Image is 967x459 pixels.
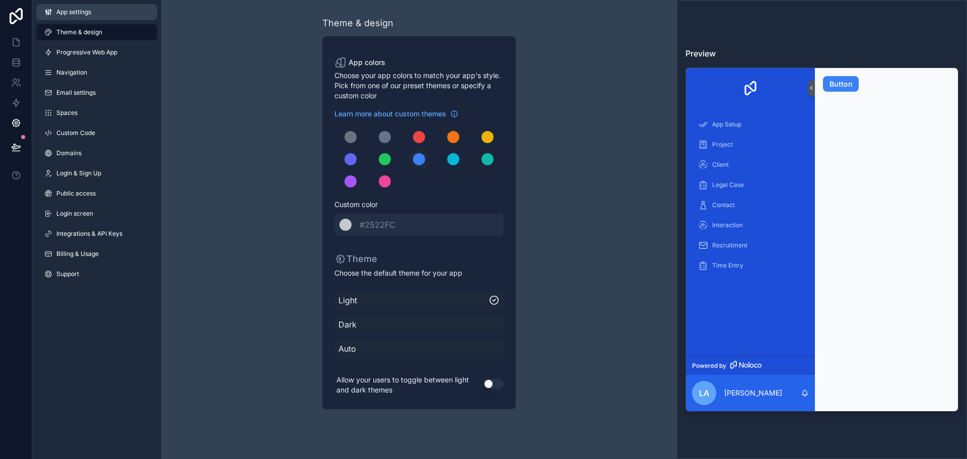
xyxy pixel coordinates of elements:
span: Custom color [334,200,496,210]
h3: Preview [685,47,958,59]
span: #2522FC [360,220,395,230]
a: Public access [36,185,157,202]
p: Theme [334,252,377,266]
span: Powered by [692,362,726,370]
img: App logo [742,80,758,96]
span: Light [338,294,489,306]
span: Support [56,270,79,278]
span: Project [712,141,733,149]
p: [PERSON_NAME] [724,388,782,398]
span: Recruitment [712,241,747,249]
a: Login & Sign Up [36,165,157,181]
span: App Setup [712,120,741,128]
span: Time Entry [712,261,743,270]
a: Spaces [36,105,157,121]
a: Integrations & API Keys [36,226,157,242]
a: Email settings [36,85,157,101]
span: Auto [338,343,500,355]
span: Public access [56,189,96,198]
span: Choose your app colors to match your app's style. Pick from one of our preset themes or specify a... [334,71,504,101]
a: App settings [36,4,157,20]
a: Client [692,156,809,174]
span: Dark [338,318,500,331]
a: Powered by [686,356,815,375]
a: Project [692,136,809,154]
span: App settings [56,8,91,16]
span: Custom Code [56,129,95,137]
span: Interaction [712,221,743,229]
span: Integrations & API Keys [56,230,122,238]
span: Progressive Web App [56,48,117,56]
span: App colors [349,57,385,68]
a: Legal Case [692,176,809,194]
a: Domains [36,145,157,161]
span: Navigation [56,69,87,77]
a: App Setup [692,115,809,134]
a: Progressive Web App [36,44,157,60]
span: Spaces [56,109,78,117]
a: Navigation [36,64,157,81]
a: Time Entry [692,256,809,275]
span: Contact [712,201,735,209]
a: Contact [692,196,809,214]
button: Button [823,76,859,92]
div: scrollable content [686,108,815,356]
a: Interaction [692,216,809,234]
span: Learn more about custom themes [334,109,446,119]
p: Allow your users to toggle between light and dark themes [334,373,483,397]
span: Login & Sign Up [56,169,101,177]
span: Legal Case [712,181,744,189]
a: Learn more about custom themes [334,109,458,119]
span: Choose the default theme for your app [334,268,504,278]
span: Domains [56,149,82,157]
a: Login screen [36,206,157,222]
span: Client [712,161,729,169]
span: Billing & Usage [56,250,99,258]
a: Recruitment [692,236,809,254]
span: Theme & design [56,28,102,36]
a: Custom Code [36,125,157,141]
a: Support [36,266,157,282]
span: LA [699,387,709,399]
span: Login screen [56,210,93,218]
span: Email settings [56,89,96,97]
div: Theme & design [322,16,393,30]
a: Theme & design [36,24,157,40]
a: Billing & Usage [36,246,157,262]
